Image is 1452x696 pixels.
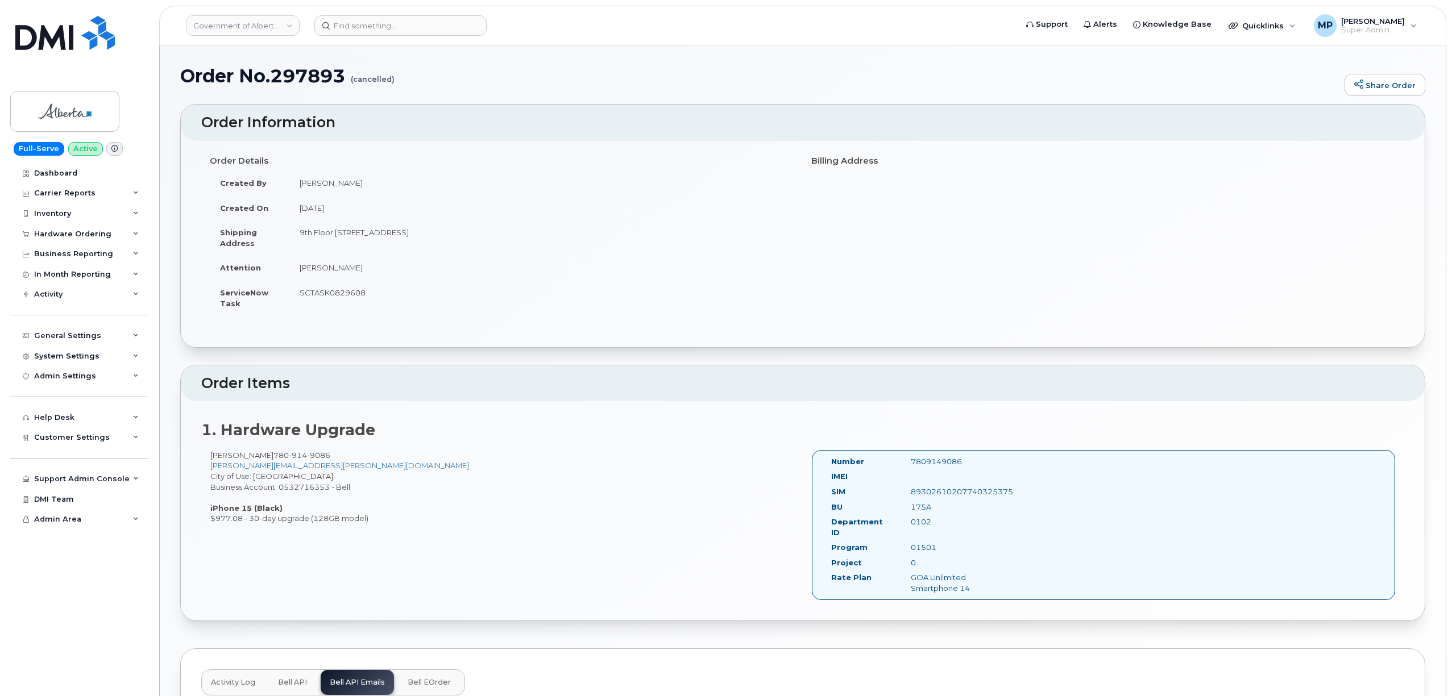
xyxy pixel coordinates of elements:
label: Department ID [831,516,894,537]
label: Project [831,557,862,568]
strong: Attention [220,263,261,272]
h2: Order Information [201,115,1404,131]
td: [PERSON_NAME] [289,170,794,195]
div: 89302610207740325375 [902,486,1013,497]
label: Program [831,542,868,553]
td: 9th Floor [STREET_ADDRESS] [289,220,794,255]
strong: 1. Hardware Upgrade [201,420,375,439]
td: [DATE] [289,195,794,220]
label: Number [831,456,864,467]
span: Bell API [278,678,307,687]
div: 0 [902,557,1013,568]
h4: Billing Address [811,156,1396,166]
h1: Order No.297893 [180,66,1339,86]
div: GOA Unlimited Smartphone 14 [902,572,1013,593]
label: Rate Plan [831,572,872,583]
label: BU [831,502,843,512]
div: 01501 [902,542,1013,553]
span: 9086 [307,451,330,460]
strong: iPhone 15 (Black) [210,503,283,512]
h4: Order Details [210,156,794,166]
h2: Order Items [201,376,1404,391]
div: [PERSON_NAME] City of Use: [GEOGRAPHIC_DATA] Business Account: 0532716353 - Bell $977.08 - 30-day... [201,450,803,524]
div: 0102 [902,516,1013,527]
small: (cancelled) [351,66,395,84]
label: SIM [831,486,845,497]
span: Bell eOrder [408,678,451,687]
a: [PERSON_NAME][EMAIL_ADDRESS][PERSON_NAME][DOMAIN_NAME] [210,461,469,470]
label: IMEI [831,471,848,482]
td: SCTASK0829608 [289,280,794,315]
span: Activity Log [211,678,255,687]
strong: Shipping Address [220,228,257,248]
strong: Created By [220,178,267,187]
strong: ServiceNow Task [220,288,268,308]
td: [PERSON_NAME] [289,255,794,280]
span: 780 [273,451,330,460]
a: Share Order [1345,74,1425,97]
span: 914 [289,451,307,460]
div: 175A [902,502,1013,512]
strong: Created On [220,203,268,212]
div: 7809149086 [902,456,1013,467]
